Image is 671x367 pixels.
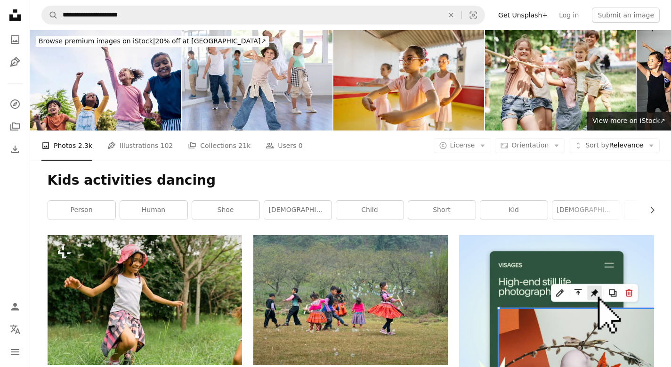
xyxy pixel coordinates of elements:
img: a girl in a pink hat is running through the grass [48,235,242,365]
span: View more on iStock ↗ [592,117,665,124]
button: Orientation [495,138,565,153]
form: Find visuals sitewide [41,6,485,24]
a: a group of children playing with bubbles in a field [253,295,448,304]
button: scroll list to the right [644,201,654,220]
a: [DEMOGRAPHIC_DATA] [264,201,331,220]
span: License [450,141,475,149]
a: Log in [553,8,584,23]
span: 21k [238,140,251,151]
span: Sort by [585,141,609,149]
a: Explore [6,95,24,114]
img: Positive cheerful smiling children studying modern style dance in class indoors with male teacher [182,30,332,130]
img: Children girls dancing during ballet cllas [333,30,484,130]
a: Collections [6,117,24,136]
a: Users 0 [266,130,303,161]
a: Browse premium images on iStock|20% off at [GEOGRAPHIC_DATA]↗ [30,30,275,53]
button: License [434,138,492,153]
a: human [120,201,187,220]
button: Visual search [462,6,485,24]
span: 0 [299,140,303,151]
button: Sort byRelevance [569,138,660,153]
a: Get Unsplash+ [493,8,553,23]
span: 102 [161,140,173,151]
span: Relevance [585,141,643,150]
span: Orientation [511,141,549,149]
a: person [48,201,115,220]
button: Menu [6,343,24,361]
button: Search Unsplash [42,6,58,24]
a: kid [480,201,548,220]
a: Log in / Sign up [6,297,24,316]
a: Illustrations [6,53,24,72]
a: child [336,201,404,220]
a: a girl in a pink hat is running through the grass [48,295,242,304]
button: Submit an image [592,8,660,23]
a: View more on iStock↗ [587,112,671,130]
a: Illustrations 102 [107,130,173,161]
a: [DEMOGRAPHIC_DATA] [552,201,620,220]
span: Browse premium images on iStock | [39,37,155,45]
img: Group of kids playing tug of war [485,30,636,130]
h1: Kids activities dancing [48,172,654,189]
a: Photos [6,30,24,49]
a: short [408,201,476,220]
button: Clear [441,6,461,24]
a: shoe [192,201,259,220]
img: a group of children playing with bubbles in a field [253,235,448,365]
button: Language [6,320,24,339]
span: 20% off at [GEOGRAPHIC_DATA] ↗ [39,37,266,45]
a: Collections 21k [188,130,251,161]
img: Children, freedom and energy with friends cheering together outdoor while having fun during the d... [30,30,181,130]
a: Download History [6,140,24,159]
